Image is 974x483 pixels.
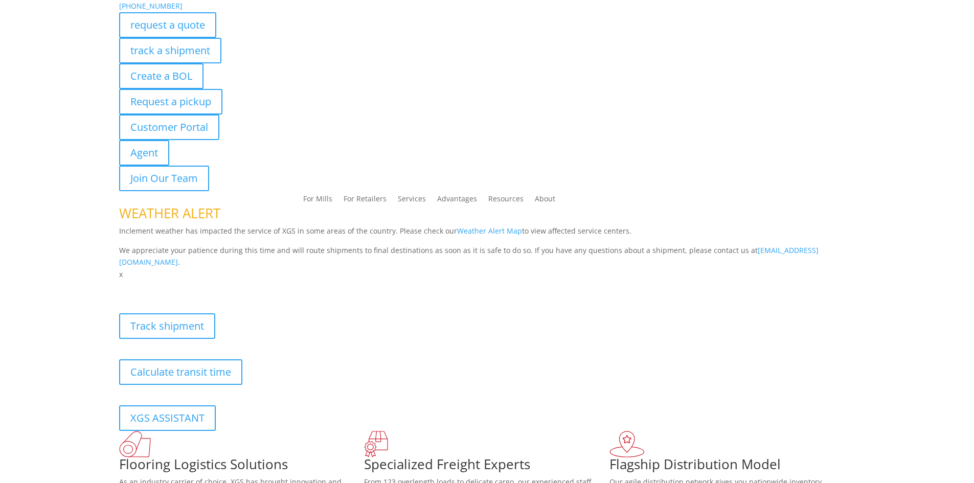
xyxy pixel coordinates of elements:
a: XGS ASSISTANT [119,405,216,431]
a: Services [398,195,426,206]
a: For Retailers [344,195,387,206]
a: Request a pickup [119,89,222,114]
a: Join Our Team [119,166,209,191]
span: WEATHER ALERT [119,204,220,222]
p: We appreciate your patience during this time and will route shipments to final destinations as so... [119,244,855,269]
a: Track shipment [119,313,215,339]
a: Customer Portal [119,114,219,140]
img: xgs-icon-flagship-distribution-model-red [609,431,645,457]
h1: Flagship Distribution Model [609,457,855,476]
img: xgs-icon-focused-on-flooring-red [364,431,388,457]
a: track a shipment [119,38,221,63]
a: About [535,195,555,206]
a: Weather Alert Map [457,226,522,236]
a: Create a BOL [119,63,203,89]
h1: Specialized Freight Experts [364,457,609,476]
img: xgs-icon-total-supply-chain-intelligence-red [119,431,151,457]
a: For Mills [303,195,332,206]
b: Visibility, transparency, and control for your entire supply chain. [119,282,347,292]
p: x [119,268,855,281]
a: Calculate transit time [119,359,242,385]
a: Advantages [437,195,477,206]
a: Resources [488,195,524,206]
h1: Flooring Logistics Solutions [119,457,365,476]
a: [PHONE_NUMBER] [119,1,183,11]
p: Inclement weather has impacted the service of XGS in some areas of the country. Please check our ... [119,225,855,244]
a: request a quote [119,12,216,38]
a: Agent [119,140,169,166]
